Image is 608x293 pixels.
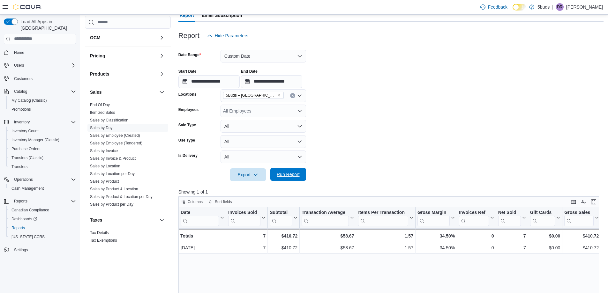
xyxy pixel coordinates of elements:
span: Users [14,63,24,68]
span: Dashboards [9,215,76,223]
input: Dark Mode [513,4,526,11]
span: Customers [11,74,76,82]
span: Cash Management [9,185,76,192]
span: Catalog [14,89,27,94]
span: Inventory [14,120,30,125]
a: Sales by Day [90,126,113,130]
label: Date Range [178,52,201,57]
div: 1.57 [358,232,413,240]
div: 0 [459,232,494,240]
input: Press the down key to open a popover containing a calendar. [178,75,240,88]
span: Feedback [488,4,507,10]
button: Taxes [90,217,157,223]
div: 34.50% [417,244,455,252]
div: $410.72 [270,232,297,240]
nav: Complex example [4,45,76,271]
button: OCM [90,34,157,41]
a: End Of Day [90,103,110,107]
button: Catalog [1,87,79,96]
button: Sort fields [206,198,234,206]
span: 5Buds – North Battleford [223,92,284,99]
span: Inventory Count [9,127,76,135]
button: Catalog [11,88,30,95]
span: Itemized Sales [90,110,115,115]
button: Purchase Orders [6,144,79,153]
a: My Catalog (Classic) [9,97,49,104]
div: $410.72 [564,244,599,252]
button: Net Sold [498,210,526,226]
span: Tax Exemptions [90,238,117,243]
div: Totals [180,232,224,240]
button: Pricing [158,52,166,60]
span: Sales by Employee (Tendered) [90,141,142,146]
a: Feedback [478,1,510,13]
span: Reports [11,225,25,231]
span: My Catalog (Classic) [9,97,76,104]
div: Gift Card Sales [530,210,555,226]
a: Tax Details [90,231,109,235]
span: Inventory Count [11,128,39,134]
button: Date [181,210,224,226]
a: Sales by Location [90,164,120,168]
div: 34.50% [417,232,455,240]
img: Cova [13,4,41,10]
button: Run Report [270,168,306,181]
button: Enter fullscreen [590,198,597,206]
span: Inventory Manager (Classic) [11,137,59,143]
div: Transaction Average [302,210,349,226]
span: Reports [9,224,76,232]
label: Locations [178,92,197,97]
button: Operations [11,176,35,183]
a: [US_STATE] CCRS [9,233,47,241]
button: Reports [6,223,79,232]
div: Items Per Transaction [358,210,408,226]
a: Sales by Product per Day [90,202,133,207]
span: Sales by Day [90,125,113,130]
button: Pricing [90,53,157,59]
div: Date [181,210,219,226]
span: End Of Day [90,102,110,107]
button: Invoices Ref [459,210,494,226]
div: Invoices Ref [459,210,489,216]
div: Invoices Sold [228,210,260,216]
p: 5buds [537,3,550,11]
div: 1.57 [358,244,413,252]
div: Gross Sales [564,210,594,226]
button: Subtotal [270,210,297,226]
span: Operations [14,177,33,182]
div: $0.00 [530,244,560,252]
div: Gift Cards [530,210,555,216]
button: Reports [11,197,30,205]
span: Purchase Orders [9,145,76,153]
span: Users [11,62,76,69]
span: Reports [11,197,76,205]
button: Sales [90,89,157,95]
div: Subtotal [270,210,292,226]
h3: Report [178,32,199,40]
span: Settings [14,247,28,253]
div: Items Per Transaction [358,210,408,216]
div: Sales [85,101,171,211]
a: Sales by Employee (Created) [90,133,140,138]
div: Net Sold [498,210,521,216]
button: Taxes [158,216,166,224]
input: Press the down key to open a popover containing a calendar. [241,75,302,88]
a: Sales by Invoice & Product [90,156,136,161]
div: Invoices Sold [228,210,260,226]
button: Inventory [1,118,79,127]
span: Home [14,50,24,55]
a: Sales by Product & Location [90,187,138,191]
span: [US_STATE] CCRS [11,234,45,239]
p: Showing 1 of 1 [178,189,604,195]
p: | [552,3,553,11]
button: Promotions [6,105,79,114]
button: Home [1,48,79,57]
span: Promotions [9,106,76,113]
a: Inventory Manager (Classic) [9,136,62,144]
span: Transfers (Classic) [9,154,76,162]
div: 7 [498,232,526,240]
span: Settings [11,246,76,254]
span: Sales by Classification [90,118,128,123]
button: Operations [1,175,79,184]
